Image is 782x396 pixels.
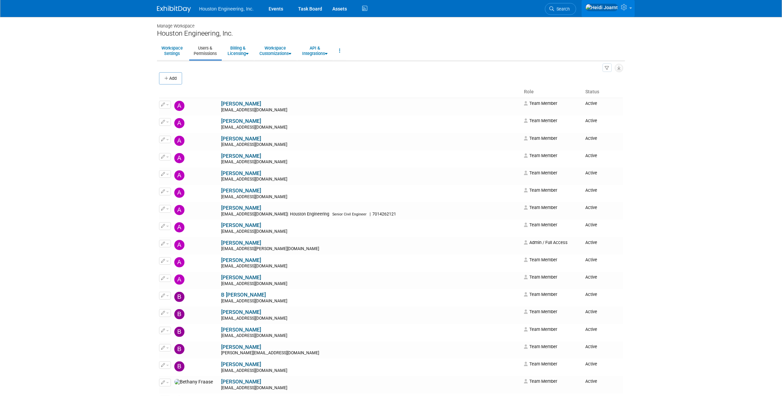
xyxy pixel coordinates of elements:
img: Heidi Joarnt [585,4,618,11]
div: [PERSON_NAME][EMAIL_ADDRESS][DOMAIN_NAME] [221,351,520,356]
span: Active [585,136,597,141]
span: Team Member [524,379,558,384]
span: Team Member [524,361,558,366]
span: Team Member [524,118,558,123]
span: Team Member [524,257,558,262]
img: Alex Schmidt [174,222,184,232]
div: Houston Engineering, Inc. [157,29,625,38]
a: [PERSON_NAME] [221,153,261,159]
a: [PERSON_NAME] [221,170,261,176]
span: Active [585,240,597,245]
a: [PERSON_NAME] [221,222,261,228]
div: [EMAIL_ADDRESS][DOMAIN_NAME] [221,281,520,287]
span: Active [585,309,597,314]
img: Ben Pitkin [174,327,184,337]
span: Active [585,101,597,106]
a: [PERSON_NAME] [221,361,261,367]
span: Active [585,205,597,210]
span: Active [585,344,597,349]
div: [EMAIL_ADDRESS][DOMAIN_NAME] [221,142,520,148]
span: Active [585,222,597,227]
a: [PERSON_NAME] [221,136,261,142]
img: Bethany Fraase [174,379,213,385]
span: 7014262121 [371,212,398,216]
a: Billing &Licensing [223,42,253,59]
span: Active [585,379,597,384]
span: Team Member [524,344,558,349]
span: Search [554,6,570,12]
a: [PERSON_NAME] [221,205,261,211]
a: [PERSON_NAME] [221,118,261,124]
a: [PERSON_NAME] [221,257,261,263]
span: Active [585,170,597,175]
span: Houston Engineering [288,212,331,216]
img: Berkay Koyuncu [174,361,184,372]
span: Active [585,361,597,366]
img: Ali Ringheimer [174,240,184,250]
span: Team Member [524,136,558,141]
div: [EMAIL_ADDRESS][DOMAIN_NAME] [221,212,520,217]
th: Role [522,86,583,98]
span: Team Member [524,188,558,193]
a: [PERSON_NAME] [221,344,261,350]
img: Adam Pawelk [174,153,184,163]
img: Alyssa Trosen [174,257,184,267]
img: Ann Stratton [174,275,184,285]
span: | [287,212,288,216]
img: Adam Nies [174,136,184,146]
span: Team Member [524,275,558,280]
div: [EMAIL_ADDRESS][DOMAIN_NAME] [221,385,520,391]
span: Active [585,188,597,193]
a: [PERSON_NAME] [221,188,261,194]
span: Active [585,327,597,332]
a: [PERSON_NAME] [221,309,261,315]
img: Aaron Frankl [174,118,184,128]
div: [EMAIL_ADDRESS][DOMAIN_NAME] [221,177,520,182]
span: Active [585,153,597,158]
button: Add [159,72,182,84]
div: [EMAIL_ADDRESS][DOMAIN_NAME] [221,368,520,374]
span: Team Member [524,170,558,175]
span: Active [585,118,597,123]
img: Adam Walker [174,188,184,198]
div: [EMAIL_ADDRESS][DOMAIN_NAME] [221,333,520,339]
span: Team Member [524,222,558,227]
a: [PERSON_NAME] [221,240,261,246]
span: Team Member [524,309,558,314]
th: Status [583,86,623,98]
img: Alan Kemmet [174,205,184,215]
a: Users &Permissions [189,42,221,59]
a: B [PERSON_NAME] [221,292,266,298]
a: WorkspaceCustomizations [255,42,296,59]
span: Active [585,292,597,297]
span: Team Member [524,205,558,210]
span: Houston Engineering, Inc. [199,6,254,12]
div: [EMAIL_ADDRESS][DOMAIN_NAME] [221,194,520,200]
span: Active [585,275,597,280]
img: Adam Ruud [174,170,184,181]
span: Admin / Full Access [524,240,568,245]
img: Bennett Uhler [174,344,184,354]
div: Manage Workspace [157,17,625,29]
div: [EMAIL_ADDRESS][DOMAIN_NAME] [221,299,520,304]
span: Active [585,257,597,262]
img: ExhibitDay [157,6,191,13]
img: Belle Reeve [174,309,184,319]
div: [EMAIL_ADDRESS][DOMAIN_NAME] [221,264,520,269]
div: [EMAIL_ADDRESS][DOMAIN_NAME] [221,229,520,234]
span: Senior Civil Engineer [332,212,367,216]
div: [EMAIL_ADDRESS][DOMAIN_NAME] [221,316,520,321]
div: [EMAIL_ADDRESS][PERSON_NAME][DOMAIN_NAME] [221,246,520,252]
a: [PERSON_NAME] [221,327,261,333]
img: B Peschong [174,292,184,302]
a: [PERSON_NAME] [221,275,261,281]
a: [PERSON_NAME] [221,101,261,107]
a: WorkspaceSettings [157,42,187,59]
span: | [370,212,371,216]
div: [EMAIL_ADDRESS][DOMAIN_NAME] [221,125,520,130]
div: [EMAIL_ADDRESS][DOMAIN_NAME] [221,108,520,113]
a: [PERSON_NAME] [221,379,261,385]
span: Team Member [524,292,558,297]
img: Aaron Carrell [174,101,184,111]
span: Team Member [524,327,558,332]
